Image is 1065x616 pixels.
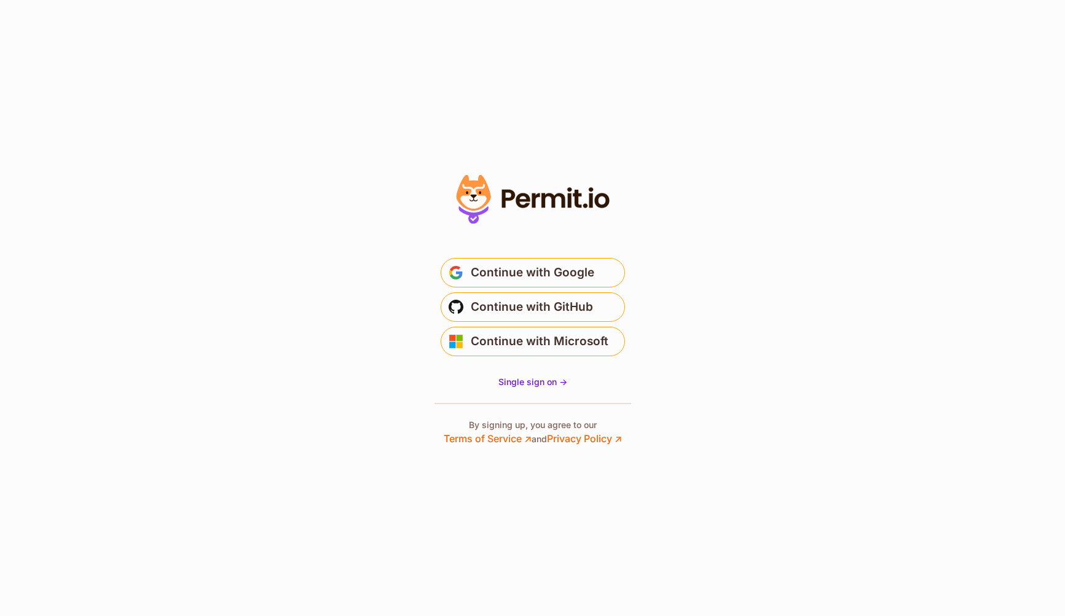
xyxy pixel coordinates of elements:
[547,432,622,445] a: Privacy Policy ↗
[498,376,567,387] span: Single sign on ->
[471,332,608,351] span: Continue with Microsoft
[441,292,625,322] button: Continue with GitHub
[471,263,594,283] span: Continue with Google
[471,297,593,317] span: Continue with GitHub
[441,258,625,287] button: Continue with Google
[441,327,625,356] button: Continue with Microsoft
[444,419,622,446] p: By signing up, you agree to our and
[498,376,567,388] a: Single sign on ->
[444,432,532,445] a: Terms of Service ↗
